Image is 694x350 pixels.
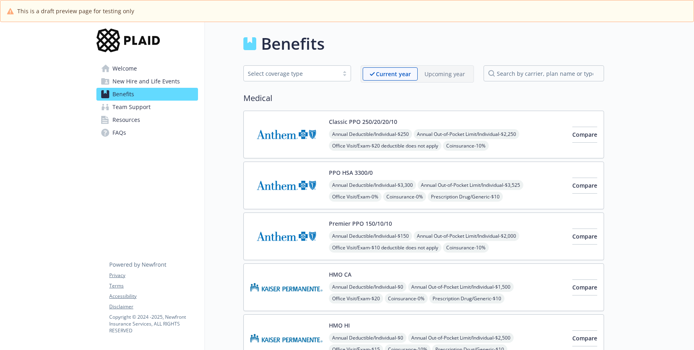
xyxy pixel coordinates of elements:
[572,131,597,138] span: Compare
[484,65,604,81] input: search by carrier, plan name or type
[96,88,198,101] a: Benefits
[443,243,489,253] span: Coinsurance - 10%
[572,229,597,245] button: Compare
[96,75,198,88] a: New Hire and Life Events
[250,270,323,304] img: Kaiser Permanente Insurance Company carrier logo
[429,293,504,303] span: Prescription Drug/Generic - $10
[329,117,397,126] button: Classic PPO 250/20/20/10
[414,129,519,139] span: Annual Out-of-Pocket Limit/Individual - $2,250
[329,270,351,279] button: HMO CA
[408,333,514,343] span: Annual Out-of-Pocket Limit/Individual - $2,500
[112,101,151,113] span: Team Support
[329,282,406,292] span: Annual Deductible/Individual - $0
[414,231,519,241] span: Annual Out-of-Pocket Limit/Individual - $2,000
[112,88,134,101] span: Benefits
[425,70,465,78] p: Upcoming year
[109,303,198,310] a: Disclaimer
[443,141,489,151] span: Coinsurance - 10%
[112,75,180,88] span: New Hire and Life Events
[329,129,412,139] span: Annual Deductible/Individual - $250
[250,219,323,253] img: Anthem Blue Cross carrier logo
[329,243,441,253] span: Office Visit/Exam - $10 deductible does not apply
[250,117,323,152] img: Anthem Blue Cross carrier logo
[243,92,604,104] h2: Medical
[112,126,126,139] span: FAQs
[109,293,198,300] a: Accessibility
[572,334,597,342] span: Compare
[572,178,597,194] button: Compare
[572,279,597,295] button: Compare
[383,192,426,202] span: Coinsurance - 0%
[109,272,198,279] a: Privacy
[329,321,350,330] button: HMO HI
[329,219,392,228] button: Premier PPO 150/10/10
[109,314,198,334] p: Copyright © 2024 - 2025 , Newfront Insurance Services, ALL RIGHTS RESERVED
[572,182,597,189] span: Compare
[329,192,382,202] span: Office Visit/Exam - 0%
[109,282,198,289] a: Terms
[329,293,383,303] span: Office Visit/Exam - $20
[329,168,373,177] button: PPO HSA 3300/0
[17,7,134,15] span: This is a draft preview page for testing only
[428,192,503,202] span: Prescription Drug/Generic - $10
[248,69,335,78] div: Select coverage type
[112,113,140,126] span: Resources
[112,62,137,75] span: Welcome
[418,180,523,190] span: Annual Out-of-Pocket Limit/Individual - $3,525
[96,101,198,113] a: Team Support
[572,283,597,291] span: Compare
[250,168,323,202] img: Anthem Blue Cross carrier logo
[329,231,412,241] span: Annual Deductible/Individual - $150
[329,141,441,151] span: Office Visit/Exam - $20 deductible does not apply
[385,293,428,303] span: Coinsurance - 0%
[261,32,325,56] h1: Benefits
[96,126,198,139] a: FAQs
[376,70,411,78] p: Current year
[408,282,514,292] span: Annual Out-of-Pocket Limit/Individual - $1,500
[572,127,597,143] button: Compare
[329,180,416,190] span: Annual Deductible/Individual - $3,300
[96,62,198,75] a: Welcome
[572,330,597,346] button: Compare
[572,233,597,240] span: Compare
[96,113,198,126] a: Resources
[329,333,406,343] span: Annual Deductible/Individual - $0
